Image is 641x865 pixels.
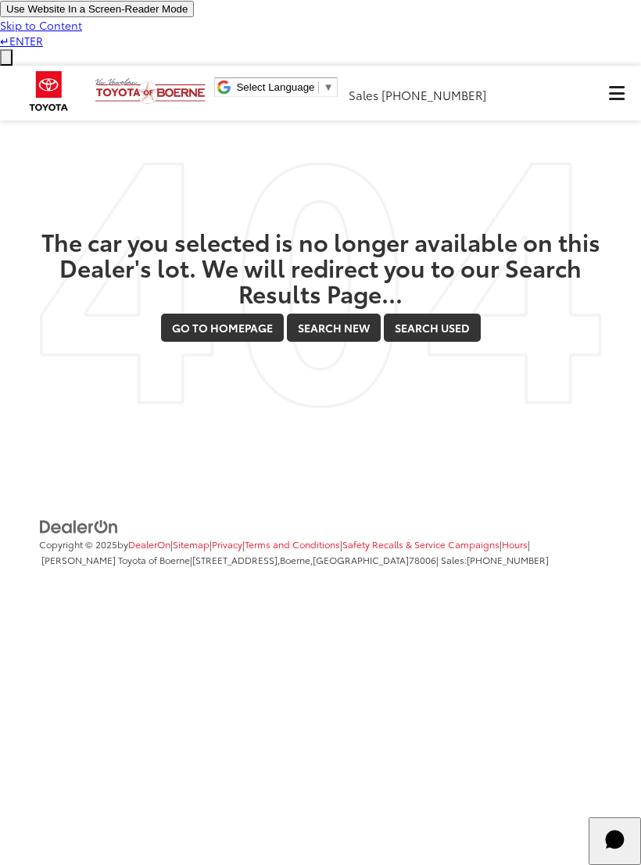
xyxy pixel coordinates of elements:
a: Terms and Conditions [245,537,340,551]
a: Search New [287,314,381,342]
span: | [500,537,528,551]
img: Toyota [20,66,78,117]
span: by [117,537,170,551]
a: Sitemap [173,537,209,551]
span: | Sales: [436,553,549,566]
a: Select Language​ [236,81,333,93]
img: DealerOn [39,519,119,536]
span: Boerne, [280,553,313,566]
a: Safety Recalls & Service Campaigns, Opens in a new tab [342,537,500,551]
h2: The car you selected is no longer available on this Dealer's lot. We will redirect you to our Sea... [39,228,602,306]
span: Sales [349,86,378,103]
span: 78006 [409,553,436,566]
svg: Start Chat [595,820,636,860]
span: [STREET_ADDRESS], [192,553,280,566]
a: DealerOn [39,518,119,533]
button: Click to show site navigation [592,66,641,120]
span: | [340,537,500,551]
span: [GEOGRAPHIC_DATA] [313,553,409,566]
span: Copyright © 2025 [39,537,117,551]
span: | [170,537,209,551]
span: | [190,553,436,566]
img: Vic Vaughan Toyota of Boerne [95,77,206,105]
a: Go to Homepage [161,314,284,342]
span: ​ [318,81,319,93]
a: Privacy [212,537,242,551]
a: Search Used [384,314,481,342]
a: Hours [502,537,528,551]
span: | [242,537,340,551]
span: | [209,537,242,551]
span: [PHONE_NUMBER] [381,86,486,103]
span: Select Language [236,81,314,93]
a: DealerOn Home Page [128,537,170,551]
span: ▼ [323,81,333,93]
span: [PHONE_NUMBER] [467,553,549,566]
